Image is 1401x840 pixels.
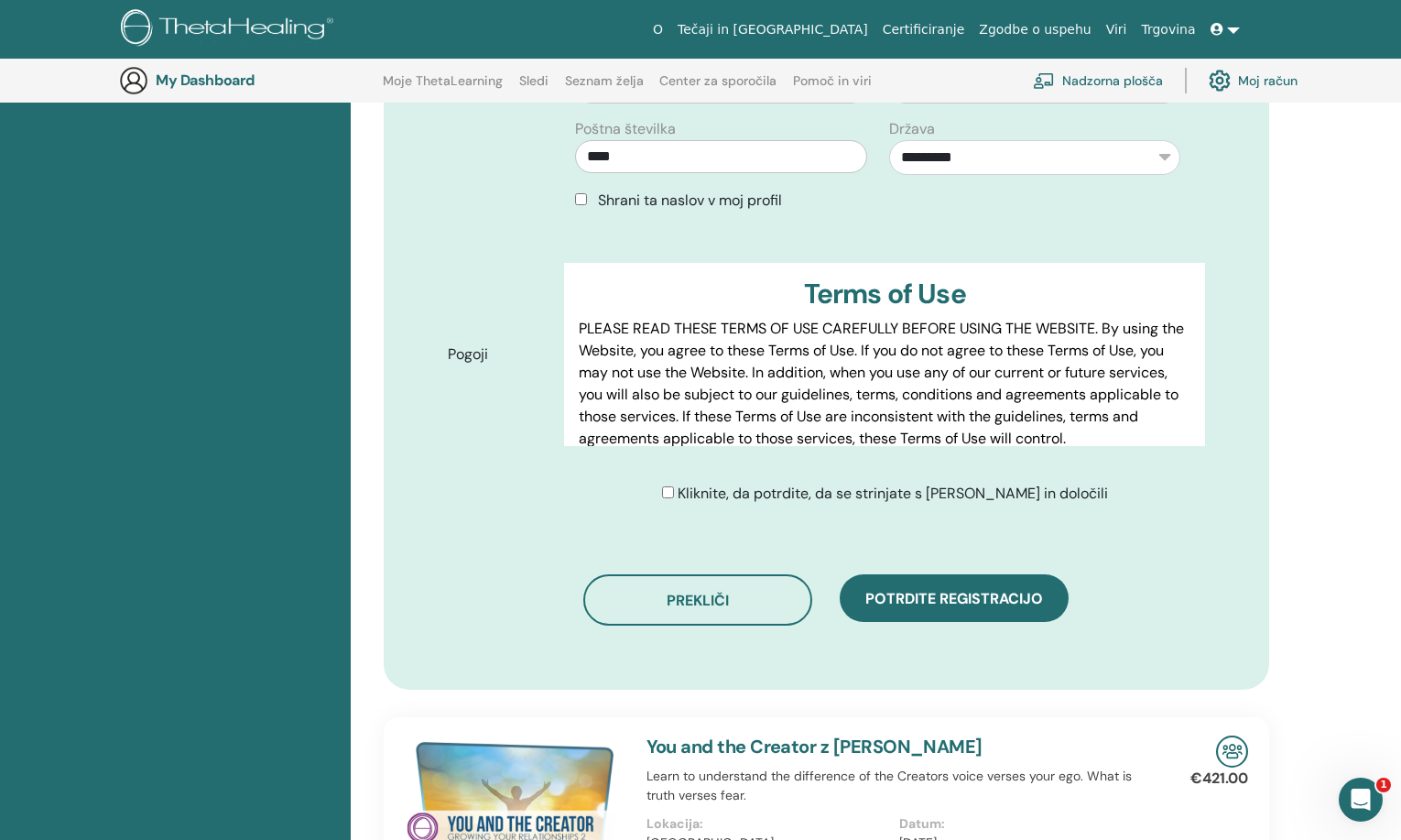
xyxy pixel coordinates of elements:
[1033,72,1055,89] img: chalkboard-teacher.svg
[646,13,670,47] a: O
[1190,768,1248,790] p: €421.00
[1339,778,1383,822] iframe: Intercom live chat
[659,73,777,103] a: Center za sporočila
[565,73,644,103] a: Seznam želja
[583,574,812,626] button: Prekliči
[575,118,676,140] label: Poštna številka
[383,73,503,103] a: Moje ThetaLearning
[598,191,782,210] span: Shrani ta naslov v moj profil
[1099,13,1135,47] a: Viri
[840,574,1069,622] button: Potrdite registracijo
[579,278,1190,311] h3: Terms of Use
[646,814,889,834] p: Lokacija:
[119,66,148,95] img: generic-user-icon.jpg
[1209,65,1231,96] img: cog.svg
[793,73,872,103] a: Pomoč in viri
[670,13,875,47] a: Tečaji in [GEOGRAPHIC_DATA]
[972,13,1098,47] a: Zgodbe o uspehu
[1033,60,1163,101] a: Nadzorna plošča
[156,71,339,89] h3: My Dashboard
[1376,778,1391,792] span: 1
[865,589,1043,608] span: Potrdite registracijo
[678,484,1108,503] span: Kliknite, da potrdite, da se strinjate s [PERSON_NAME] in določili
[875,13,972,47] a: Certificiranje
[121,9,340,50] img: logo.png
[646,767,1154,805] p: Learn to understand the difference of the Creators voice verses your ego. What is truth verses fear.
[1209,60,1298,101] a: Moj račun
[579,318,1190,450] p: PLEASE READ THESE TERMS OF USE CAREFULLY BEFORE USING THE WEBSITE. By using the Website, you agre...
[667,591,729,610] span: Prekliči
[519,73,548,103] a: Sledi
[1134,13,1202,47] a: Trgovina
[889,118,935,140] label: Država
[434,337,565,372] label: Pogoji
[646,735,983,758] a: You and the Creator z [PERSON_NAME]
[899,814,1142,834] p: Datum:
[1216,736,1248,768] img: In-Person Seminar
